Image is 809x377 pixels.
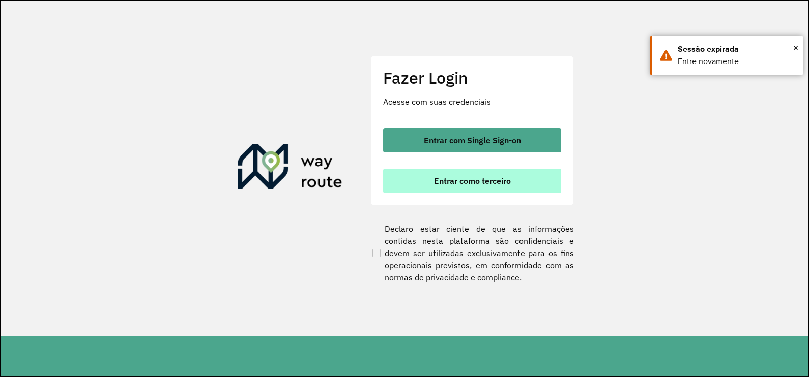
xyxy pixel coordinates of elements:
[383,169,561,193] button: button
[793,40,798,55] span: ×
[383,128,561,152] button: button
[383,96,561,108] p: Acesse com suas credenciais
[383,68,561,87] h2: Fazer Login
[370,223,574,284] label: Declaro estar ciente de que as informações contidas nesta plataforma são confidenciais e devem se...
[793,40,798,55] button: Close
[434,177,511,185] span: Entrar como terceiro
[678,55,795,68] div: Entre novamente
[238,144,342,193] img: Roteirizador AmbevTech
[678,43,795,55] div: Sessão expirada
[424,136,521,144] span: Entrar com Single Sign-on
